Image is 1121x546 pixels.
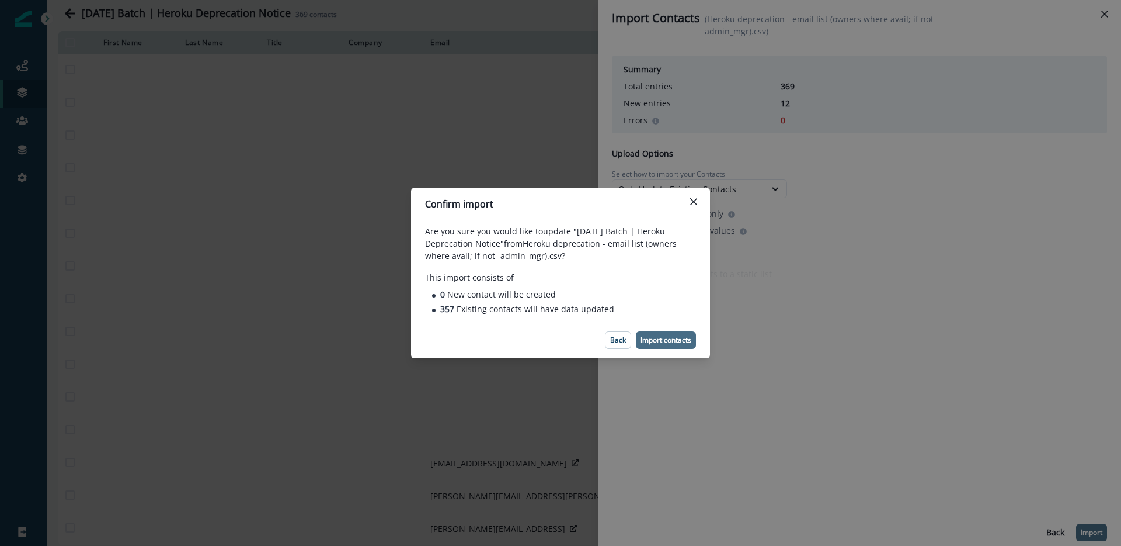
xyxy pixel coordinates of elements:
[440,303,457,315] span: 357
[610,336,626,344] p: Back
[605,331,631,349] button: Back
[640,336,691,344] p: Import contacts
[440,303,614,315] p: Existing contacts will have data updated
[684,192,703,211] button: Close
[440,288,556,300] p: New contact will be created
[425,271,696,284] p: This import consists of
[425,225,696,262] p: Are you sure you would like to update "[DATE] Batch | Heroku Deprecation Notice" from Heroku depr...
[425,197,493,211] p: Confirm import
[636,331,696,349] button: Import contacts
[440,289,447,300] span: 0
